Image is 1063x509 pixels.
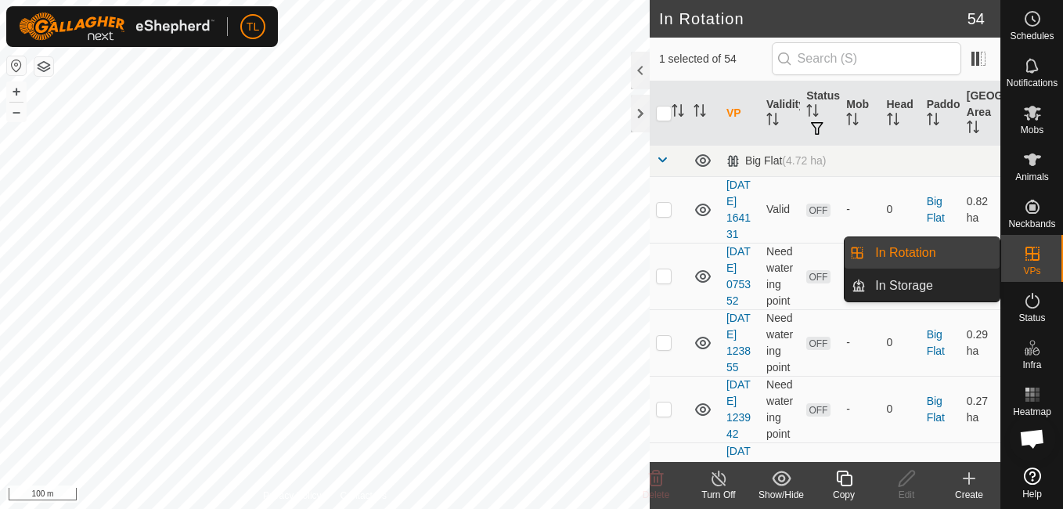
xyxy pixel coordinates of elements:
span: Delete [643,489,670,500]
td: Need watering point [760,243,800,309]
div: Turn Off [687,488,750,502]
div: Big Flat [726,154,827,168]
div: Create [938,488,1000,502]
th: Validity [760,81,800,146]
a: Big Flat [927,461,945,490]
th: Head [881,81,921,146]
a: In Storage [866,270,1000,301]
td: 0 [881,309,921,376]
div: Copy [813,488,875,502]
a: Big Flat [927,328,945,357]
th: [GEOGRAPHIC_DATA] Area [960,81,1000,146]
span: VPs [1023,266,1040,276]
td: Valid [760,176,800,243]
td: Valid [760,442,800,509]
li: In Storage [845,270,1000,301]
a: [DATE] 080056 [726,445,751,507]
span: OFF [806,270,830,283]
td: 0.81 ha [960,442,1000,509]
p-sorticon: Activate to sort [672,106,684,119]
a: In Rotation [866,237,1000,269]
td: 0 [881,376,921,442]
td: Need watering point [760,309,800,376]
p-sorticon: Activate to sort [694,106,706,119]
a: Big Flat [927,195,945,224]
td: 0.27 ha [960,376,1000,442]
div: - [846,334,874,351]
a: Help [1001,461,1063,505]
td: 0.82 ha [960,176,1000,243]
a: Contact Us [341,489,387,503]
td: Need watering point [760,376,800,442]
p-sorticon: Activate to sort [806,106,819,119]
a: Big Flat [927,395,945,424]
span: 54 [968,7,985,31]
p-sorticon: Activate to sort [967,123,979,135]
span: Mobs [1021,125,1043,135]
p-sorticon: Activate to sort [766,115,779,128]
a: [DATE] 164131 [726,179,751,240]
span: Heatmap [1013,407,1051,417]
div: Open chat [1009,415,1056,462]
span: Schedules [1010,31,1054,41]
td: 0 [881,176,921,243]
a: [DATE] 123855 [726,312,751,374]
p-sorticon: Activate to sort [846,115,859,128]
th: Mob [840,81,880,146]
div: - [846,201,874,218]
a: [DATE] 075352 [726,245,751,307]
span: Help [1022,489,1042,499]
li: In Rotation [845,237,1000,269]
th: VP [720,81,760,146]
div: Show/Hide [750,488,813,502]
span: TL [247,19,259,35]
button: + [7,82,26,101]
span: Infra [1022,360,1041,370]
span: Notifications [1007,78,1058,88]
a: [DATE] 123942 [726,378,751,440]
div: - [846,401,874,417]
span: In Rotation [875,244,935,262]
p-sorticon: Activate to sort [887,115,899,128]
span: Animals [1015,172,1049,182]
input: Search (S) [772,42,961,75]
h2: In Rotation [659,9,968,28]
button: Reset Map [7,56,26,75]
span: (4.72 ha) [782,154,826,167]
button: Map Layers [34,57,53,76]
th: Paddock [921,81,960,146]
p-sorticon: Activate to sort [927,115,939,128]
span: 1 selected of 54 [659,51,772,67]
a: Privacy Policy [263,489,322,503]
td: 0 [881,442,921,509]
span: OFF [806,204,830,217]
span: Status [1018,313,1045,323]
span: OFF [806,403,830,417]
img: Gallagher Logo [19,13,214,41]
span: OFF [806,337,830,350]
span: Neckbands [1008,219,1055,229]
button: – [7,103,26,121]
div: Edit [875,488,938,502]
th: Status [800,81,840,146]
td: 0.29 ha [960,309,1000,376]
span: In Storage [875,276,933,295]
